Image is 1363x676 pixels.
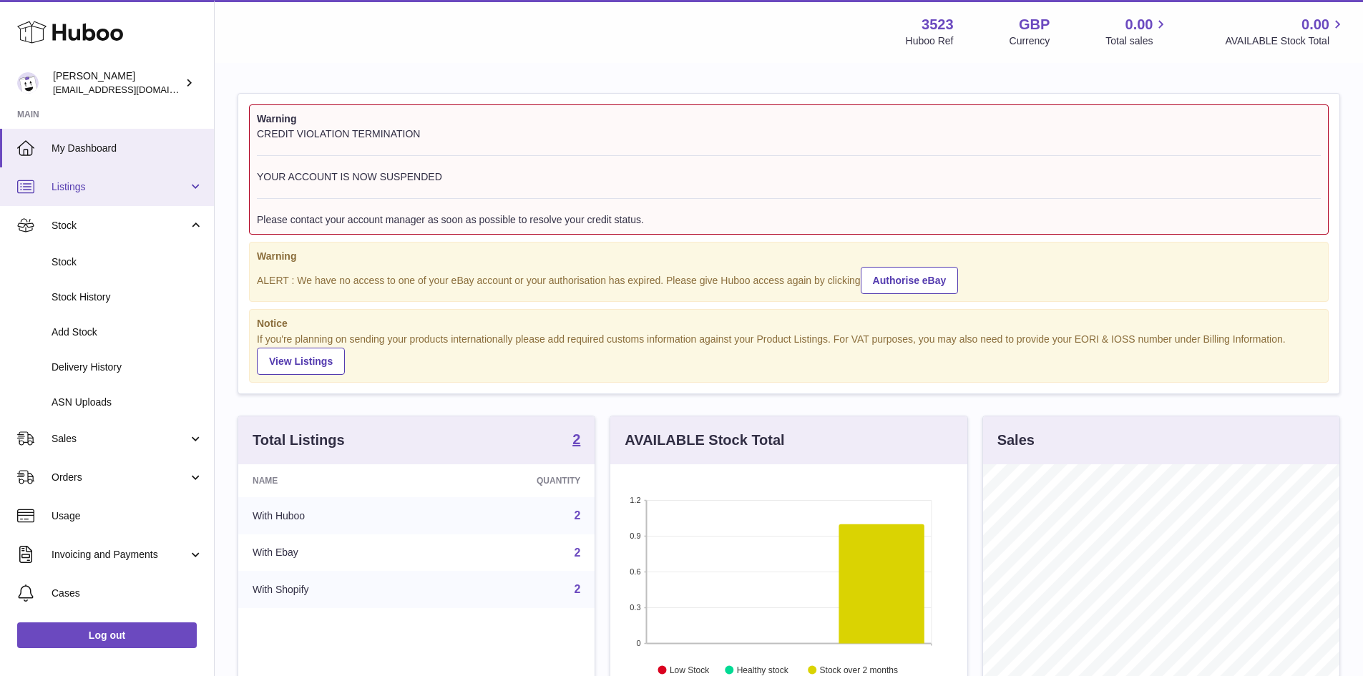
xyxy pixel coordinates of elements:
[574,547,580,559] a: 2
[737,665,789,675] text: Healthy stock
[52,509,203,523] span: Usage
[52,255,203,269] span: Stock
[630,603,641,612] text: 0.3
[906,34,954,48] div: Huboo Ref
[253,431,345,450] h3: Total Listings
[431,464,595,497] th: Quantity
[257,112,1321,126] strong: Warning
[52,587,203,600] span: Cases
[52,325,203,339] span: Add Stock
[630,567,641,576] text: 0.6
[53,84,210,95] span: [EMAIL_ADDRESS][DOMAIN_NAME]
[52,548,188,562] span: Invoicing and Payments
[861,267,959,294] a: Authorise eBay
[238,497,431,534] td: With Huboo
[238,534,431,572] td: With Ebay
[670,665,710,675] text: Low Stock
[574,509,580,521] a: 2
[53,69,182,97] div: [PERSON_NAME]
[637,639,641,647] text: 0
[630,496,641,504] text: 1.2
[1019,15,1050,34] strong: GBP
[52,432,188,446] span: Sales
[1225,15,1346,48] a: 0.00 AVAILABLE Stock Total
[820,665,898,675] text: Stock over 2 months
[1010,34,1050,48] div: Currency
[257,333,1321,376] div: If you're planning on sending your products internationally please add required customs informati...
[257,317,1321,330] strong: Notice
[572,432,580,446] strong: 2
[238,464,431,497] th: Name
[1301,15,1329,34] span: 0.00
[52,361,203,374] span: Delivery History
[1105,34,1169,48] span: Total sales
[1105,15,1169,48] a: 0.00 Total sales
[625,431,784,450] h3: AVAILABLE Stock Total
[1125,15,1153,34] span: 0.00
[572,432,580,449] a: 2
[52,142,203,155] span: My Dashboard
[922,15,954,34] strong: 3523
[257,265,1321,294] div: ALERT : We have no access to one of your eBay account or your authorisation has expired. Please g...
[574,583,580,595] a: 2
[997,431,1035,450] h3: Sales
[52,396,203,409] span: ASN Uploads
[52,471,188,484] span: Orders
[257,250,1321,263] strong: Warning
[52,180,188,194] span: Listings
[52,290,203,304] span: Stock History
[17,72,39,94] img: internalAdmin-3523@internal.huboo.com
[17,622,197,648] a: Log out
[630,532,641,540] text: 0.9
[257,127,1321,227] div: CREDIT VIOLATION TERMINATION YOUR ACCOUNT IS NOW SUSPENDED Please contact your account manager as...
[238,571,431,608] td: With Shopify
[257,348,345,375] a: View Listings
[1225,34,1346,48] span: AVAILABLE Stock Total
[52,219,188,232] span: Stock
